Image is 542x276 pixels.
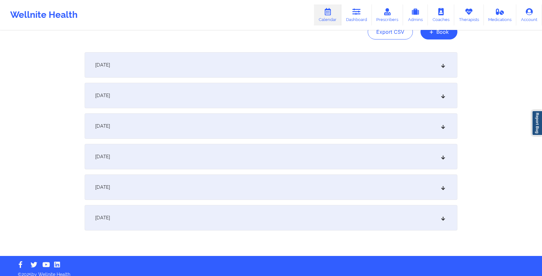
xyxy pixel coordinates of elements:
[95,215,110,221] span: [DATE]
[532,110,542,136] a: Report Bug
[484,4,517,25] a: Medications
[420,24,457,39] button: +Book
[95,153,110,160] span: [DATE]
[341,4,372,25] a: Dashboard
[95,92,110,99] span: [DATE]
[372,4,403,25] a: Prescribers
[314,4,341,25] a: Calendar
[95,123,110,129] span: [DATE]
[454,4,484,25] a: Therapists
[429,30,434,33] span: +
[95,184,110,190] span: [DATE]
[428,4,454,25] a: Coaches
[516,4,542,25] a: Account
[368,24,413,39] button: Export CSV
[403,4,428,25] a: Admins
[95,62,110,68] span: [DATE]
